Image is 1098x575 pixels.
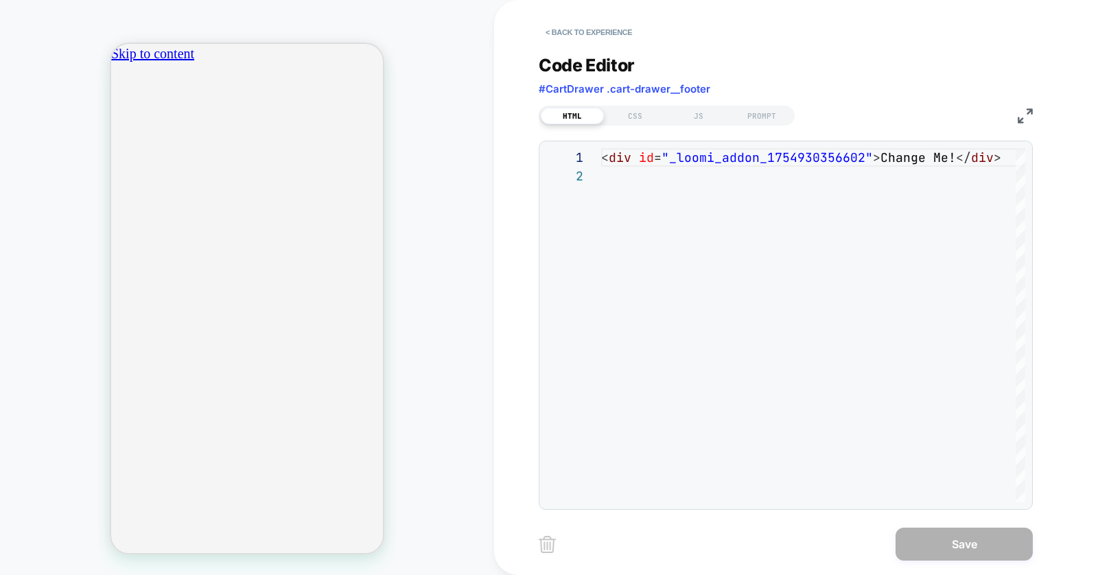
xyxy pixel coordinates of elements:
[639,150,654,165] span: id
[896,528,1033,561] button: Save
[730,108,793,124] div: PROMPT
[539,55,635,75] span: Code Editor
[604,108,667,124] div: CSS
[662,150,873,165] span: "_loomi_addon_1754930356602"
[539,536,556,553] img: delete
[601,150,609,165] span: <
[994,150,1001,165] span: >
[1018,108,1033,124] img: fullscreen
[539,82,710,95] span: #CartDrawer .cart-drawer__footer
[541,108,604,124] div: HTML
[546,167,583,185] div: 2
[667,108,730,124] div: JS
[546,148,583,167] div: 1
[880,150,956,165] span: Change Me!
[539,21,639,43] button: < Back to experience
[609,150,631,165] span: div
[956,150,971,165] span: </
[197,10,327,32] span: COLLECTION: Bronze, Contour & Highlight (Category)
[873,150,880,165] span: >
[654,150,662,165] span: =
[971,150,994,165] span: div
